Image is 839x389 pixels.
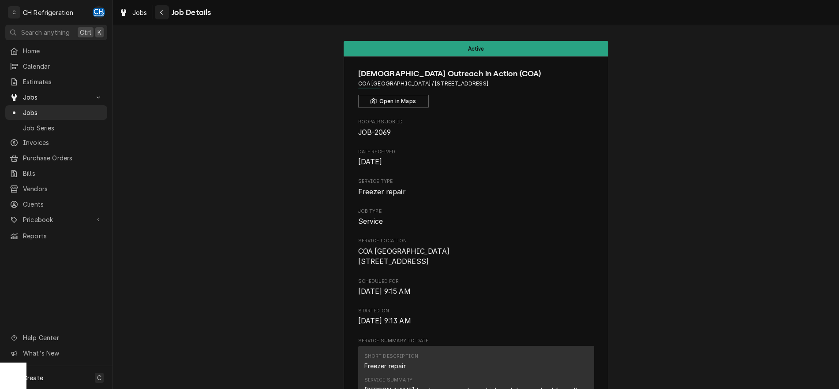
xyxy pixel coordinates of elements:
a: Job Series [5,121,107,135]
a: Jobs [116,5,151,20]
span: Freezer repair [358,188,405,196]
span: Roopairs Job ID [358,119,594,126]
span: Create [23,374,43,382]
span: Started On [358,316,594,326]
div: Date Received [358,148,594,167]
div: Client Information [358,68,594,108]
span: Help Center [23,333,102,342]
div: Short Description [364,353,419,360]
span: Jobs [132,8,147,17]
span: Date Received [358,157,594,167]
span: JOB-2069 [358,128,391,137]
div: Roopairs Job ID [358,119,594,137]
div: Scheduled For [358,278,594,297]
div: Job Type [358,208,594,227]
div: Service Location [358,237,594,267]
a: Purchase Orders [5,151,107,165]
span: Vendors [23,184,103,193]
div: Service Type [358,178,594,197]
a: Jobs [5,105,107,120]
div: CH [93,6,105,19]
span: Reports [23,231,103,241]
span: Service Location [358,237,594,245]
button: Navigate back [155,5,169,19]
a: Bills [5,166,107,181]
div: C [8,6,20,19]
span: Date Received [358,148,594,156]
span: Service Type [358,178,594,185]
a: Reports [5,229,107,243]
a: Estimates [5,74,107,89]
span: Job Type [358,216,594,227]
span: [DATE] [358,158,382,166]
span: Service Type [358,187,594,197]
span: Job Details [169,7,211,19]
div: Started On [358,307,594,326]
a: Clients [5,197,107,211]
span: Jobs [23,108,103,117]
span: C [97,373,101,382]
span: Address [358,80,594,88]
span: What's New [23,348,102,358]
span: Active [468,46,484,52]
div: Freezer repair [364,361,406,370]
a: Home [5,44,107,58]
span: Service [358,217,383,226]
span: COA [GEOGRAPHIC_DATA] [STREET_ADDRESS] [358,247,449,266]
a: Go to Jobs [5,90,107,104]
div: CH Refrigeration [23,8,74,17]
div: Status [344,41,608,56]
span: Scheduled For [358,286,594,297]
a: Go to Pricebook [5,212,107,227]
span: Invoices [23,138,103,147]
span: Bills [23,169,103,178]
span: Service Location [358,246,594,267]
span: Ctrl [80,28,91,37]
button: Open in Maps [358,95,429,108]
span: Estimates [23,77,103,86]
span: [DATE] 9:15 AM [358,287,411,296]
span: Jobs [23,93,90,102]
a: Vendors [5,182,107,196]
div: Service Summary [364,377,412,384]
span: K [97,28,101,37]
span: Calendar [23,62,103,71]
a: Go to What's New [5,346,107,360]
span: Search anything [21,28,70,37]
span: Pricebook [23,215,90,224]
span: Service Summary To Date [358,337,594,345]
a: Invoices [5,135,107,150]
span: Roopairs Job ID [358,127,594,138]
span: Clients [23,200,103,209]
span: Job Type [358,208,594,215]
span: Started On [358,307,594,315]
span: Job Series [23,123,103,133]
span: Purchase Orders [23,153,103,163]
span: Scheduled For [358,278,594,285]
span: Home [23,46,103,56]
span: [DATE] 9:13 AM [358,317,411,325]
div: Chris Hiraga's Avatar [93,6,105,19]
span: Name [358,68,594,80]
a: Calendar [5,59,107,74]
button: Search anythingCtrlK [5,25,107,40]
a: Go to Help Center [5,330,107,345]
